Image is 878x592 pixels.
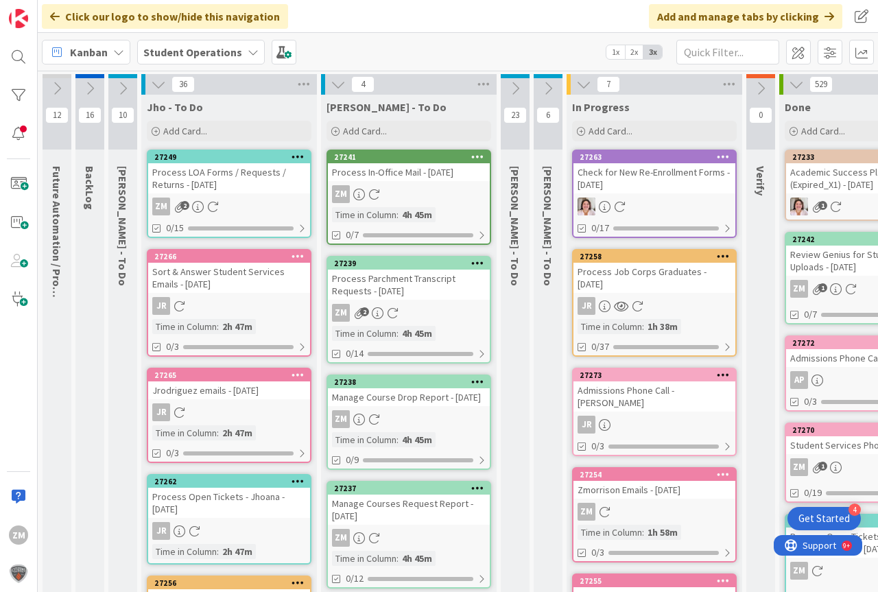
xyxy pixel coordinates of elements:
div: Admissions Phone Call - [PERSON_NAME] [573,381,735,412]
div: 27254 [573,469,735,481]
div: Add and manage tabs by clicking [649,4,842,29]
a: 27241Process In-Office Mail - [DATE]ZMTime in Column:4h 45m0/7 [327,150,491,245]
div: Process In-Office Mail - [DATE] [328,163,490,181]
div: Process Job Corps Graduates - [DATE] [573,263,735,293]
div: ZM [148,198,310,215]
div: AP [790,371,808,389]
div: 4h 45m [399,551,436,566]
div: 27262Process Open Tickets - Jhoana - [DATE] [148,475,310,518]
span: 2 [180,201,189,210]
span: Add Card... [163,125,207,137]
div: Time in Column [578,525,642,540]
div: JR [152,403,170,421]
div: ZM [9,525,28,545]
div: 27265 [154,370,310,380]
div: Time in Column [332,551,396,566]
div: Time in Column [578,319,642,334]
div: JR [573,416,735,434]
div: 27241 [328,151,490,163]
span: 529 [809,76,833,93]
div: 27266 [154,252,310,261]
span: : [642,319,644,334]
div: JR [148,297,310,315]
div: 2h 47m [219,544,256,559]
span: : [217,425,219,440]
div: 1h 38m [644,319,681,334]
span: Emilie - To Do [116,166,130,286]
div: 2h 47m [219,425,256,440]
div: Zmorrison Emails - [DATE] [573,481,735,499]
div: 27238 [334,377,490,387]
span: Add Card... [589,125,632,137]
span: Verify [754,166,768,196]
span: Zaida - To Do [327,100,447,114]
div: Get Started [798,512,850,525]
span: 1x [606,45,625,59]
span: 10 [111,107,134,123]
div: ZM [328,410,490,428]
span: 0/3 [804,394,817,409]
div: 27262 [148,475,310,488]
div: Manage Course Drop Report - [DATE] [328,388,490,406]
a: 27254Zmorrison Emails - [DATE]ZMTime in Column:1h 58m0/3 [572,467,737,563]
span: In Progress [572,100,630,114]
span: 1 [818,283,827,292]
div: Time in Column [152,425,217,440]
span: : [396,551,399,566]
div: Process Open Tickets - Jhoana - [DATE] [148,488,310,518]
span: Add Card... [801,125,845,137]
div: ZM [332,529,350,547]
div: ZM [152,198,170,215]
div: 27237 [328,482,490,495]
div: 4h 45m [399,432,436,447]
img: EW [578,198,595,215]
div: 27239Process Parchment Transcript Requests - [DATE] [328,257,490,300]
div: 27241Process In-Office Mail - [DATE] [328,151,490,181]
span: 0/7 [804,307,817,322]
span: : [396,326,399,341]
div: ZM [790,562,808,580]
span: Done [785,100,811,114]
span: Kanban [70,44,108,60]
div: 27238Manage Course Drop Report - [DATE] [328,376,490,406]
span: 0/3 [591,439,604,453]
div: ZM [328,185,490,203]
div: Click our logo to show/hide this navigation [42,4,288,29]
div: 27258 [580,252,735,261]
a: 27238Manage Course Drop Report - [DATE]ZMTime in Column:4h 45m0/9 [327,375,491,470]
div: ZM [578,503,595,521]
div: 4h 45m [399,207,436,222]
div: 27256 [154,578,310,588]
div: 27237Manage Courses Request Report - [DATE] [328,482,490,525]
span: 2x [625,45,643,59]
a: 27265Jrodriguez emails - [DATE]JRTime in Column:2h 47m0/3 [147,368,311,463]
div: ZM [332,410,350,428]
div: 1h 58m [644,525,681,540]
div: 27249Process LOA Forms / Requests / Returns - [DATE] [148,151,310,193]
span: BackLog [83,166,97,210]
span: : [396,432,399,447]
a: 27258Process Job Corps Graduates - [DATE]JRTime in Column:1h 38m0/37 [572,249,737,357]
div: Jrodriguez emails - [DATE] [148,381,310,399]
div: ZM [328,304,490,322]
div: 27258Process Job Corps Graduates - [DATE] [573,250,735,293]
div: 2h 47m [219,319,256,334]
div: Time in Column [332,207,396,222]
span: 0/3 [166,446,179,460]
span: Eric - To Do [508,166,522,286]
span: 16 [78,107,102,123]
div: Sort & Answer Student Services Emails - [DATE] [148,263,310,293]
span: 0/19 [804,486,822,500]
div: Process Parchment Transcript Requests - [DATE] [328,270,490,300]
input: Quick Filter... [676,40,779,64]
div: Manage Courses Request Report - [DATE] [328,495,490,525]
div: Check for New Re-Enrollment Forms - [DATE] [573,163,735,193]
div: Time in Column [332,432,396,447]
div: ZM [790,458,808,476]
div: 9+ [69,5,76,16]
div: 27238 [328,376,490,388]
div: 27237 [334,484,490,493]
div: EW [573,198,735,215]
div: 27249 [154,152,310,162]
div: 27254Zmorrison Emails - [DATE] [573,469,735,499]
